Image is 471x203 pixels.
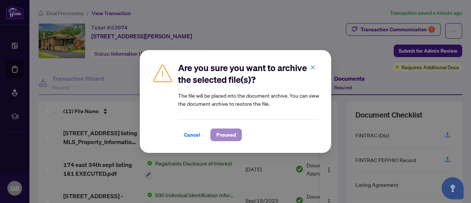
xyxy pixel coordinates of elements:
button: Proceed [210,129,242,141]
span: close [310,65,315,70]
span: Proceed [216,129,236,141]
h2: Are you sure you want to archive the selected file(s)? [178,62,319,85]
img: Caution Icon [152,62,174,84]
button: Open asap [442,177,464,199]
span: Cancel [184,129,200,141]
button: Cancel [178,129,206,141]
article: The file will be placed into the document archive. You can view the document archive to restore t... [178,91,319,108]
